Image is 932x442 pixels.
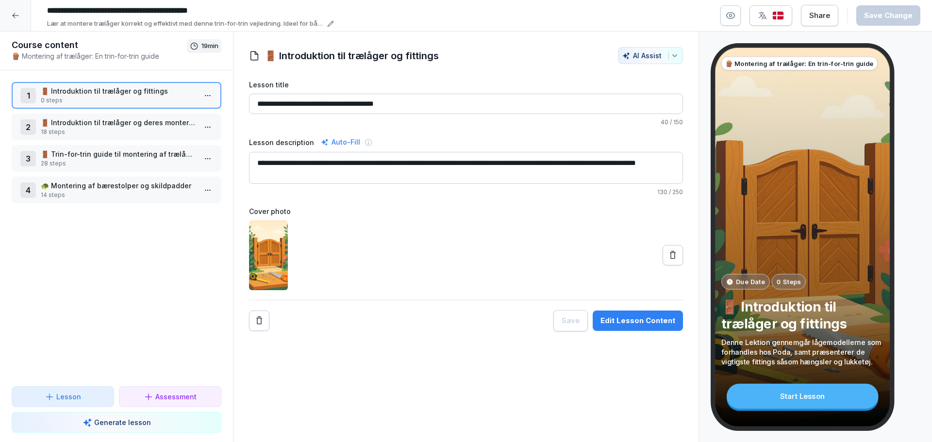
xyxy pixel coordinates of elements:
[553,310,588,331] button: Save
[12,177,221,203] div: 4🐢 Montering af bærestolper og skildpadder14 steps
[319,136,362,148] div: Auto-Fill
[249,220,288,290] img: d19bklb9li3qo5ddya8mqyhc.png
[856,5,920,26] button: Save Change
[736,277,765,286] p: Due Date
[12,412,221,433] button: Generate lesson
[20,88,36,103] div: 1
[119,386,221,407] button: Assessment
[249,311,269,331] button: Remove
[41,159,196,168] p: 28 steps
[20,119,36,135] div: 2
[41,117,196,128] p: 🚪 Introduktion til trælåger og deres montering
[657,188,667,196] span: 130
[20,151,36,166] div: 3
[777,277,801,286] p: 0 Steps
[721,338,883,367] p: Denne Lektion gennemgår lågemodellerne som forhandles hos Poda, samt præsenterer de vigtigste fit...
[12,82,221,109] div: 1🚪 Introduktion til trælåger og fittings0 steps
[20,182,36,198] div: 4
[618,47,683,64] button: AI Assist
[721,298,883,332] p: 🚪 Introduktion til trælåger og fittings
[661,118,668,126] span: 40
[864,10,913,21] div: Save Change
[593,311,683,331] button: Edit Lesson Content
[94,417,151,427] p: Generate lesson
[725,59,873,68] p: 🪵 Montering af trælåger: En trin-for-trin guide
[12,39,187,51] h1: Course content
[249,188,683,196] p: / 250
[201,41,218,51] p: 19 min
[41,96,196,105] p: 0 steps
[41,86,196,96] p: 🚪 Introduktion til trælåger og fittings
[249,137,314,147] label: Lesson description
[562,315,580,326] div: Save
[56,392,81,402] p: Lesson
[12,114,221,140] div: 2🚪 Introduktion til trælåger og deres montering18 steps
[600,315,675,326] div: Edit Lesson Content
[41,128,196,136] p: 18 steps
[47,19,324,29] p: Lær at montere trælåger korrekt og effektivt med denne trin-for-trin vejledning. Ideel for både n...
[41,180,196,191] p: 🐢 Montering af bærestolper og skildpadder
[249,80,683,90] label: Lesson title
[12,145,221,172] div: 3🚪 Trin-for-trin guide til montering af trælåger28 steps
[249,206,683,216] label: Cover photo
[801,5,838,26] button: Share
[772,11,784,20] img: dk.svg
[622,51,679,60] div: AI Assist
[809,10,830,21] div: Share
[12,386,114,407] button: Lesson
[155,392,197,402] p: Assessment
[249,118,683,127] p: / 150
[41,149,196,159] p: 🚪 Trin-for-trin guide til montering af trælåger
[12,51,187,61] p: 🪵 Montering af trælåger: En trin-for-trin guide
[727,384,878,409] div: Start Lesson
[265,49,439,63] h1: 🚪 Introduktion til trælåger og fittings
[41,191,196,199] p: 14 steps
